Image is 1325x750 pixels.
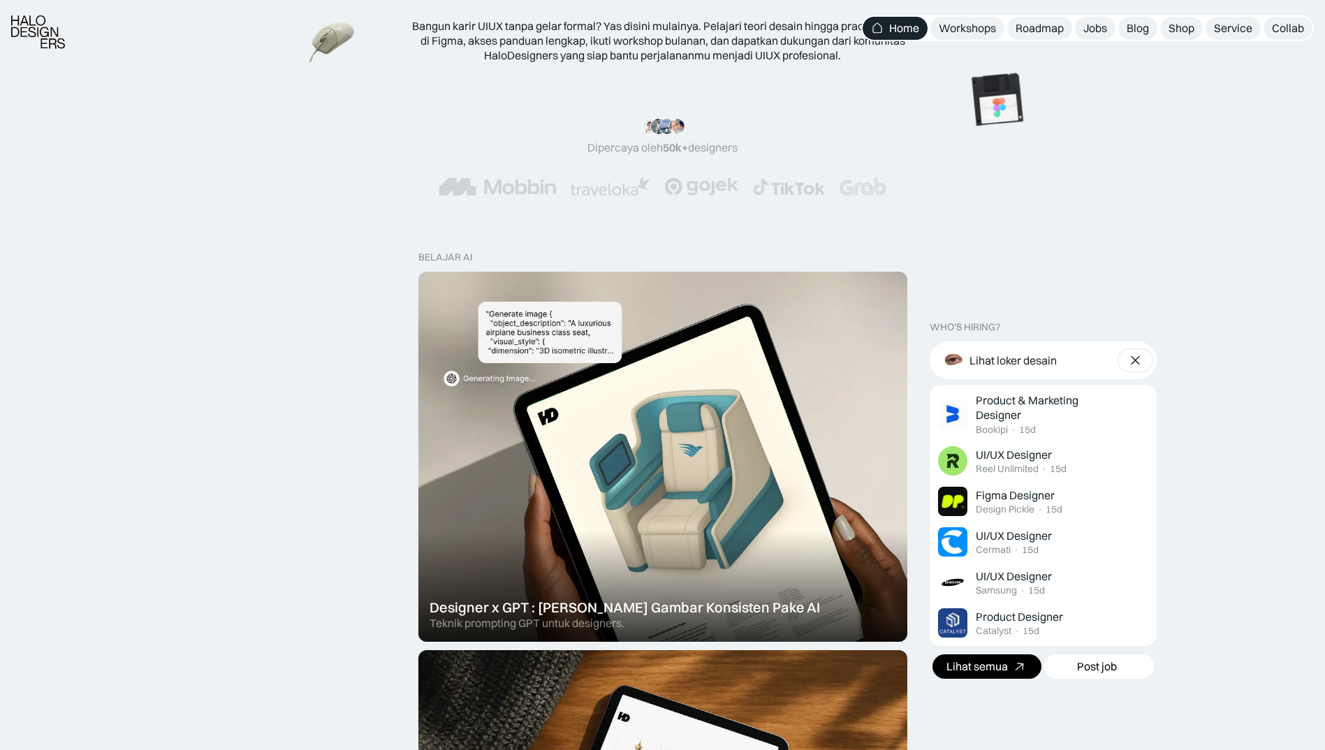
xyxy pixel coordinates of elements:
[930,17,1004,40] a: Workshops
[1037,503,1043,515] div: ·
[1206,17,1261,40] a: Service
[976,544,1011,556] div: Cermati
[1160,17,1203,40] a: Shop
[938,399,967,429] img: Job Image
[1075,17,1115,40] a: Jobs
[938,487,967,516] img: Job Image
[663,140,688,154] span: 50k+
[1041,463,1047,475] div: ·
[889,21,919,36] div: Home
[1169,21,1194,36] div: Shop
[1046,503,1062,515] div: 15d
[976,625,1011,637] div: Catalyst
[976,488,1055,503] div: Figma Designer
[932,562,1154,603] a: Job ImageUI/UX DesignerSamsung·15d
[1272,21,1304,36] div: Collab
[411,19,914,62] div: Bangun karir UIUX tanpa gelar formal? Yas disini mulainya. Pelajari teori desain hingga practical...
[587,140,738,155] div: Dipercaya oleh designers
[939,21,996,36] div: Workshops
[1083,21,1107,36] div: Jobs
[976,529,1052,543] div: UI/UX Designer
[1016,21,1064,36] div: Roadmap
[976,424,1008,436] div: Bookipi
[1044,654,1154,679] a: Post job
[1022,544,1039,556] div: 15d
[1007,17,1072,40] a: Roadmap
[938,446,967,476] img: Job Image
[976,503,1034,515] div: Design Pickle
[932,481,1154,522] a: Job ImageFigma DesignerDesign Pickle·15d
[938,527,967,557] img: Job Image
[976,448,1052,462] div: UI/UX Designer
[863,17,928,40] a: Home
[1023,625,1039,637] div: 15d
[938,608,967,638] img: Job Image
[938,568,967,597] img: Job Image
[418,251,472,263] div: belajar ai
[1050,463,1067,475] div: 15d
[932,603,1154,643] a: Job ImageProduct DesignerCatalyst·15d
[976,610,1063,624] div: Product Designer
[1077,659,1117,674] div: Post job
[932,522,1154,562] a: Job ImageUI/UX DesignerCermati·15d
[930,321,1000,333] div: WHO’S HIRING?
[946,659,1008,674] div: Lihat semua
[932,654,1042,679] a: Lihat semua
[976,463,1039,475] div: Reel Unlimited
[418,272,907,642] a: Designer x GPT : [PERSON_NAME] Gambar Konsisten Pake AITeknik prompting GPT untuk designers.
[1264,17,1312,40] a: Collab
[1014,625,1020,637] div: ·
[1118,17,1157,40] a: Blog
[976,584,1017,596] div: Samsung
[1214,21,1252,36] div: Service
[932,388,1154,441] a: Job ImageProduct & Marketing DesignerBookipi·15d
[1028,584,1045,596] div: 15d
[932,441,1154,481] a: Job ImageUI/UX DesignerReel Unlimited·15d
[1013,544,1019,556] div: ·
[1020,584,1025,596] div: ·
[1127,21,1149,36] div: Blog
[976,569,1052,584] div: UI/UX Designer
[976,393,1119,422] div: Product & Marketing Designer
[969,353,1057,368] div: Lihat loker desain
[1011,424,1016,436] div: ·
[1019,424,1036,436] div: 15d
